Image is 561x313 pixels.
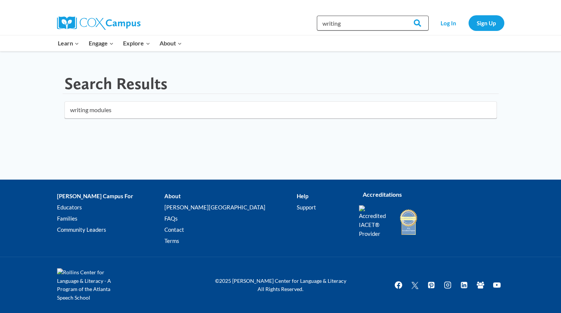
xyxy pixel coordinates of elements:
[164,224,297,235] a: Contact
[297,202,347,213] a: Support
[424,278,439,293] a: Pinterest
[363,191,402,198] strong: Accreditations
[57,224,164,235] a: Community Leaders
[53,35,84,51] button: Child menu of Learn
[317,16,429,31] input: Search Cox Campus
[440,278,455,293] a: Instagram
[210,277,352,294] p: ©2025 [PERSON_NAME] Center for Language & Literacy All Rights Reserved.
[399,208,418,236] img: IDA Accredited
[473,278,488,293] a: Facebook Group
[359,205,391,238] img: Accredited IACET® Provider
[432,15,504,31] nav: Secondary Navigation
[119,35,155,51] button: Child menu of Explore
[407,278,422,293] a: Twitter
[391,278,406,293] a: Facebook
[64,101,497,118] input: Search for...
[64,74,167,94] h1: Search Results
[155,35,187,51] button: Child menu of About
[469,15,504,31] a: Sign Up
[164,213,297,224] a: FAQs
[57,202,164,213] a: Educators
[164,202,297,213] a: [PERSON_NAME][GEOGRAPHIC_DATA]
[53,35,187,51] nav: Primary Navigation
[57,213,164,224] a: Families
[57,16,141,30] img: Cox Campus
[57,268,124,302] img: Rollins Center for Language & Literacy - A Program of the Atlanta Speech School
[164,235,297,247] a: Terms
[489,278,504,293] a: YouTube
[410,281,419,290] img: Twitter X icon white
[432,15,465,31] a: Log In
[457,278,472,293] a: Linkedin
[84,35,119,51] button: Child menu of Engage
